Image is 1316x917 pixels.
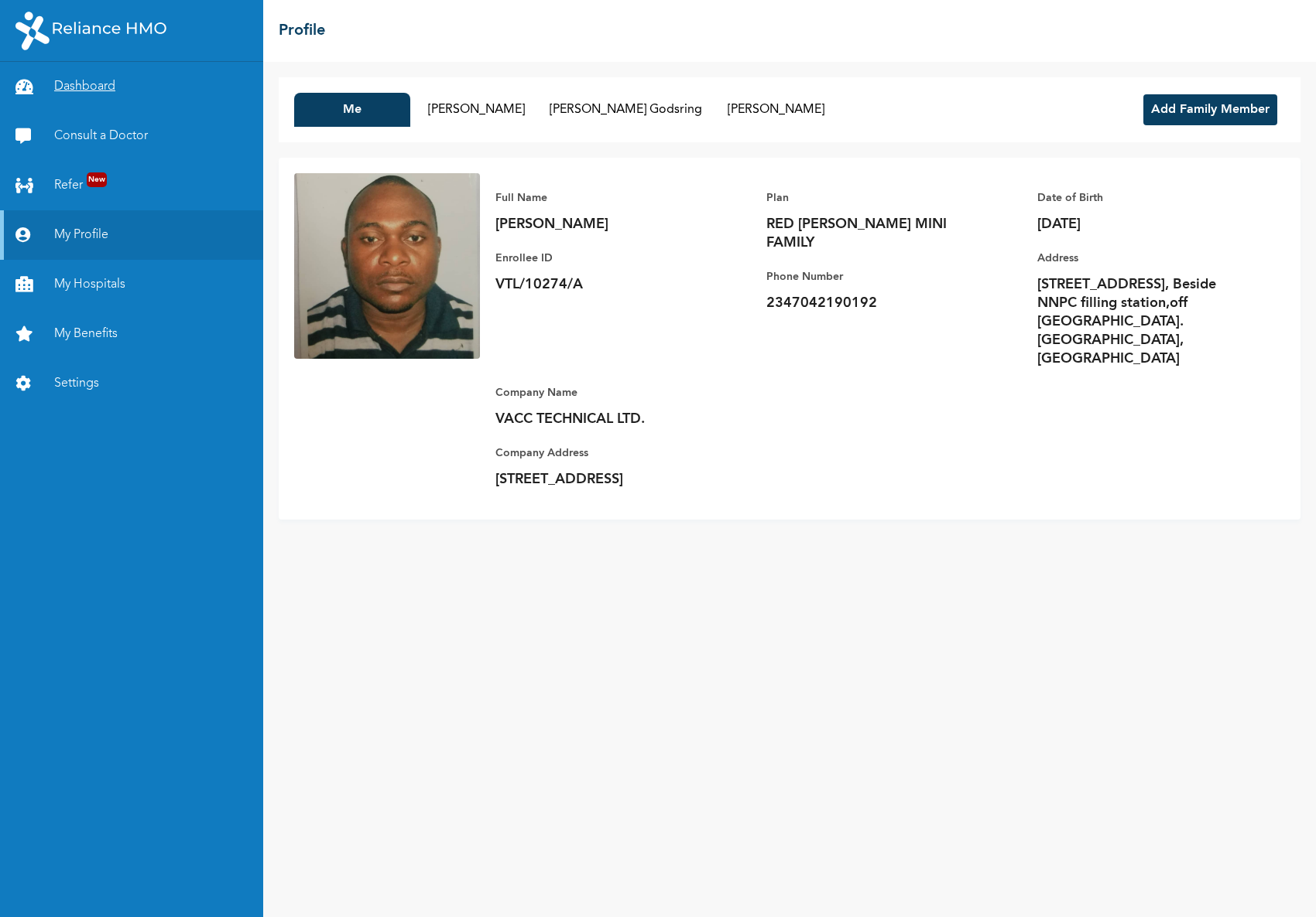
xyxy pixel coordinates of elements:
[495,470,712,489] p: [STREET_ADDRESS]
[766,294,983,312] p: 2347042190192
[1037,215,1254,234] p: [DATE]
[766,268,983,286] p: Phone Number
[87,172,107,187] span: New
[718,93,834,127] button: [PERSON_NAME]
[1037,249,1254,268] p: Address
[766,215,983,252] p: RED [PERSON_NAME] MINI FAMILY
[294,93,410,127] button: Me
[1037,275,1254,368] p: [STREET_ADDRESS], Beside NNPC filling station,off [GEOGRAPHIC_DATA]. [GEOGRAPHIC_DATA], [GEOGRAPH...
[1037,189,1254,207] p: Date of Birth
[766,189,983,207] p: Plan
[418,93,534,127] button: [PERSON_NAME]
[495,215,712,234] p: [PERSON_NAME]
[279,19,325,43] h2: Profile
[495,384,712,402] p: Company Name
[495,189,712,207] p: Full Name
[495,444,712,462] p: Company Address
[495,249,712,268] p: Enrollee ID
[542,93,710,127] button: [PERSON_NAME] Godsring
[1143,94,1277,125] button: Add Family Member
[294,173,480,359] img: Enrollee
[495,275,712,294] p: VTL/10274/A
[495,410,712,428] p: VACC TECHNICAL LTD.
[15,12,166,50] img: RelianceHMO's Logo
